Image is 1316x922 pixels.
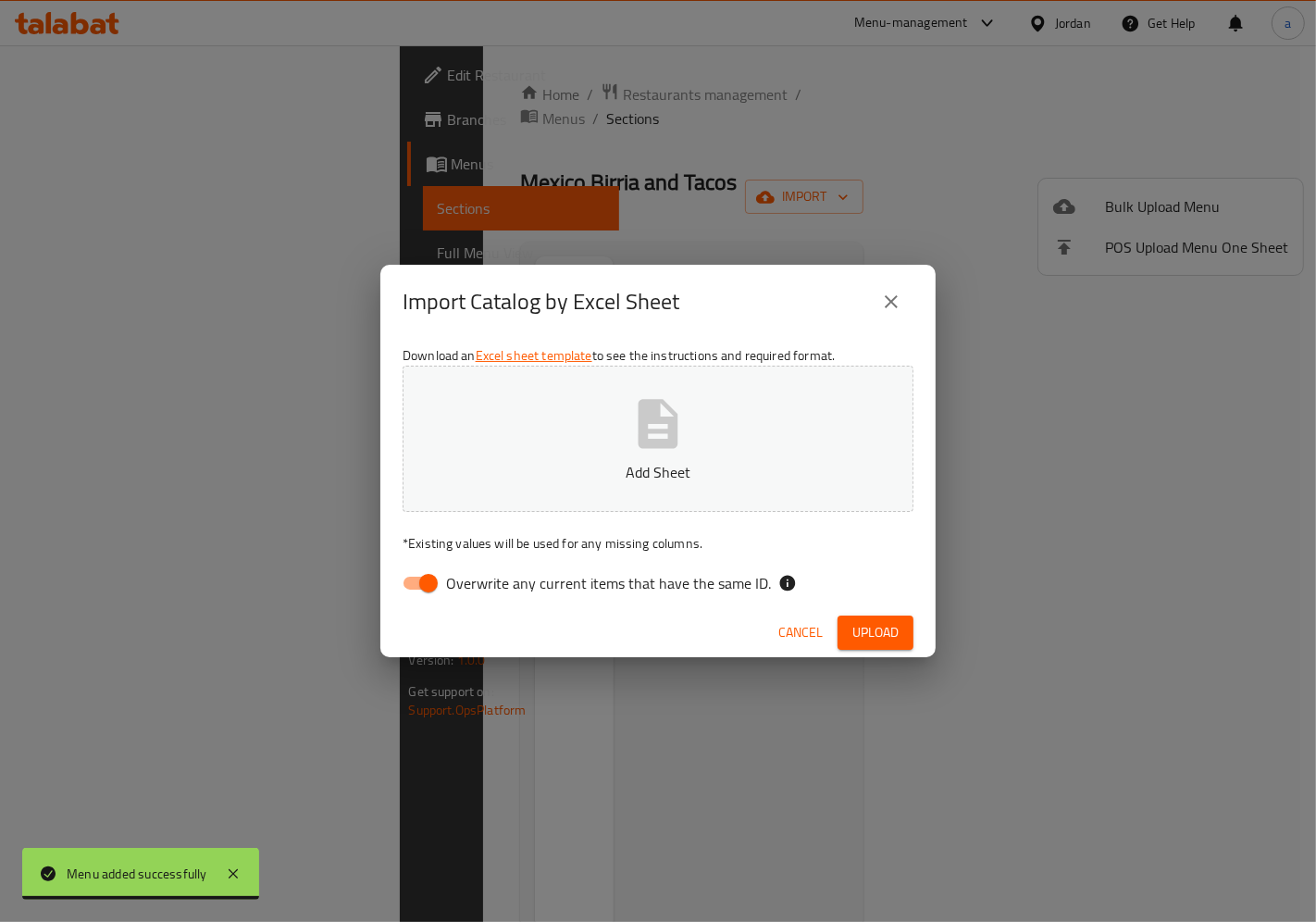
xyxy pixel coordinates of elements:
[380,339,936,607] div: Download an to see the instructions and required format.
[446,572,771,594] span: Overwrite any current items that have the same ID.
[869,280,913,324] button: close
[771,616,830,650] button: Cancel
[67,864,207,884] div: Menu added successfully
[403,534,913,553] p: Existing values will be used for any missing columns.
[476,343,592,368] a: Excel sheet template
[403,366,913,512] button: Add Sheet
[852,621,899,644] span: Upload
[403,287,679,317] h2: Import Catalog by Excel Sheet
[778,574,797,592] svg: If the overwrite option isn't selected, then the items that match an existing ID will be ignored ...
[838,616,913,650] button: Upload
[431,461,885,483] p: Add Sheet
[778,621,823,644] span: Cancel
